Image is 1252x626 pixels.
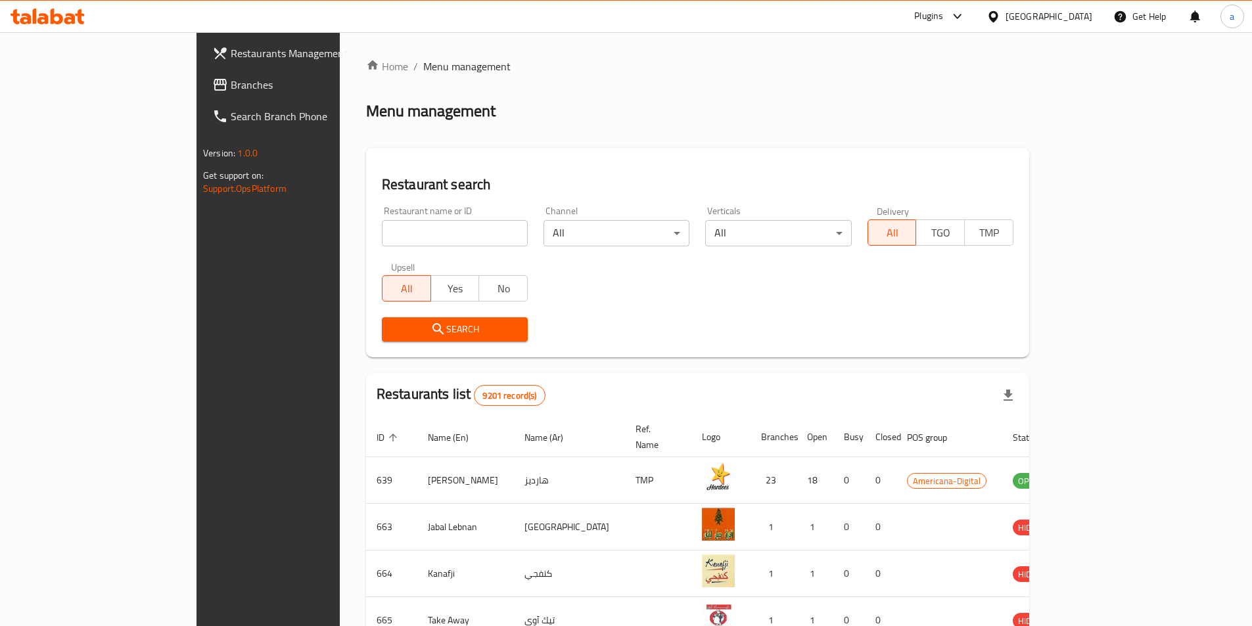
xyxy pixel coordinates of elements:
[202,37,406,69] a: Restaurants Management
[203,167,264,184] span: Get support on:
[436,279,475,298] span: Yes
[514,504,625,550] td: [GEOGRAPHIC_DATA]
[970,223,1008,242] span: TMP
[907,430,964,445] span: POS group
[203,180,287,197] a: Support.OpsPlatform
[382,317,528,342] button: Search
[392,321,517,338] span: Search
[797,504,833,550] td: 1
[382,275,431,302] button: All
[231,77,395,93] span: Branches
[430,275,480,302] button: Yes
[366,101,496,122] h2: Menu management
[625,457,691,504] td: TMP
[868,219,917,246] button: All
[636,421,676,453] span: Ref. Name
[865,550,896,597] td: 0
[877,206,910,215] label: Delivery
[921,223,960,242] span: TGO
[964,219,1013,246] button: TMP
[702,461,735,494] img: Hardee's
[797,457,833,504] td: 18
[1230,9,1234,24] span: a
[417,550,514,597] td: Kanafji
[484,279,522,298] span: No
[873,223,912,242] span: All
[705,220,851,246] div: All
[702,554,735,587] img: Kanafji
[908,474,986,489] span: Americana-Digital
[1013,566,1052,582] div: HIDDEN
[691,417,751,457] th: Logo
[382,175,1013,194] h2: Restaurant search
[833,457,865,504] td: 0
[992,380,1024,411] div: Export file
[833,550,865,597] td: 0
[833,417,865,457] th: Busy
[1013,567,1052,582] span: HIDDEN
[865,457,896,504] td: 0
[475,390,544,402] span: 9201 record(s)
[202,101,406,132] a: Search Branch Phone
[514,550,625,597] td: كنفجي
[916,219,965,246] button: TGO
[865,504,896,550] td: 0
[751,504,797,550] td: 1
[865,417,896,457] th: Closed
[413,58,418,74] li: /
[914,9,943,24] div: Plugins
[417,504,514,550] td: Jabal Lebnan
[202,69,406,101] a: Branches
[702,508,735,541] img: Jabal Lebnan
[544,220,689,246] div: All
[751,550,797,597] td: 1
[751,417,797,457] th: Branches
[1013,473,1045,489] div: OPEN
[751,457,797,504] td: 23
[203,145,235,162] span: Version:
[231,45,395,61] span: Restaurants Management
[797,417,833,457] th: Open
[1013,430,1055,445] span: Status
[417,457,514,504] td: [PERSON_NAME]
[423,58,511,74] span: Menu management
[1013,520,1052,535] span: HIDDEN
[377,430,402,445] span: ID
[377,384,545,406] h2: Restaurants list
[1013,474,1045,489] span: OPEN
[524,430,580,445] span: Name (Ar)
[388,279,426,298] span: All
[478,275,528,302] button: No
[1006,9,1092,24] div: [GEOGRAPHIC_DATA]
[366,58,1029,74] nav: breadcrumb
[514,457,625,504] td: هارديز
[391,262,415,271] label: Upsell
[833,504,865,550] td: 0
[382,220,528,246] input: Search for restaurant name or ID..
[797,550,833,597] td: 1
[237,145,258,162] span: 1.0.0
[428,430,486,445] span: Name (En)
[474,385,545,406] div: Total records count
[231,108,395,124] span: Search Branch Phone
